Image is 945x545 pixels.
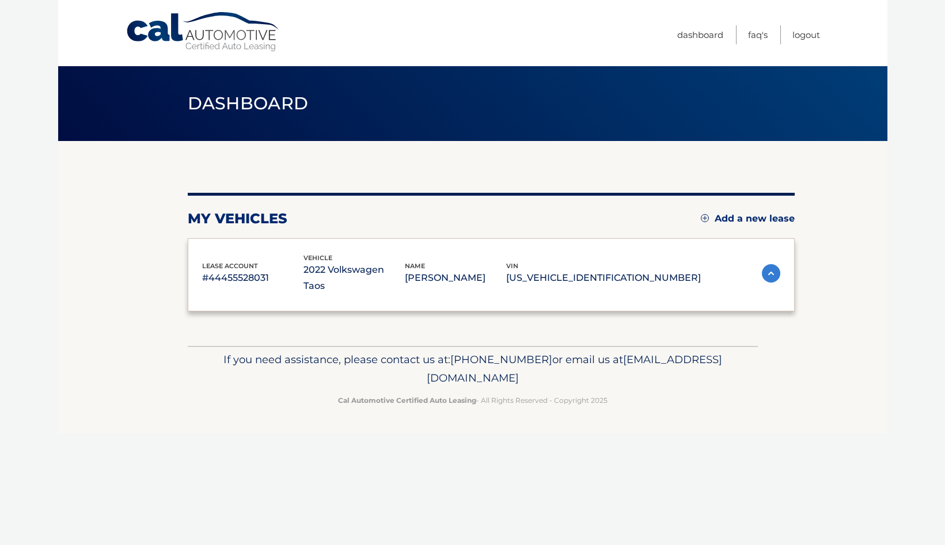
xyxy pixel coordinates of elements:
[506,270,701,286] p: [US_VEHICLE_IDENTIFICATION_NUMBER]
[792,25,820,44] a: Logout
[338,396,476,405] strong: Cal Automotive Certified Auto Leasing
[202,270,303,286] p: #44455528031
[748,25,768,44] a: FAQ's
[202,262,258,270] span: lease account
[126,12,281,52] a: Cal Automotive
[701,213,795,224] a: Add a new lease
[195,394,750,406] p: - All Rights Reserved - Copyright 2025
[506,262,518,270] span: vin
[405,270,506,286] p: [PERSON_NAME]
[405,262,425,270] span: name
[303,262,405,294] p: 2022 Volkswagen Taos
[188,93,309,114] span: Dashboard
[701,214,709,222] img: add.svg
[450,353,552,366] span: [PHONE_NUMBER]
[303,254,332,262] span: vehicle
[188,210,287,227] h2: my vehicles
[762,264,780,283] img: accordion-active.svg
[195,350,750,387] p: If you need assistance, please contact us at: or email us at
[677,25,723,44] a: Dashboard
